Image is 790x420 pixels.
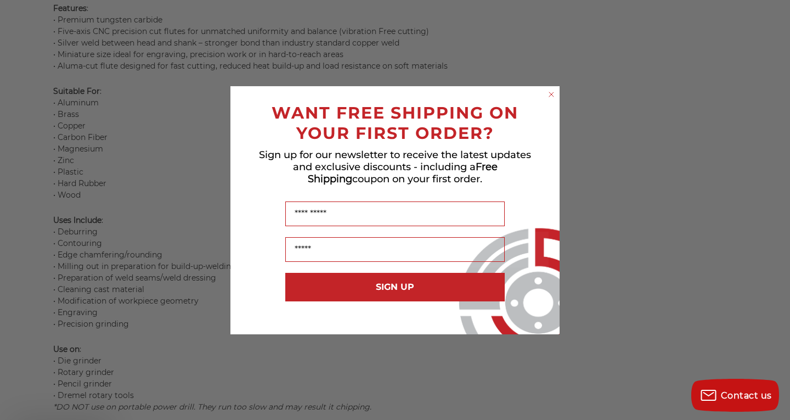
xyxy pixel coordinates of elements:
span: Sign up for our newsletter to receive the latest updates and exclusive discounts - including a co... [259,149,531,185]
button: SIGN UP [285,273,505,301]
button: Close dialog [546,89,557,100]
button: Contact us [691,379,779,412]
span: WANT FREE SHIPPING ON YOUR FIRST ORDER? [272,103,518,143]
span: Free Shipping [308,161,498,185]
span: Contact us [721,390,772,401]
input: Email [285,237,505,262]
